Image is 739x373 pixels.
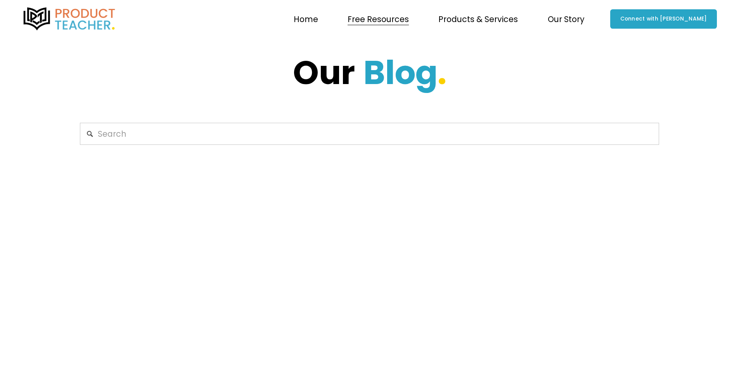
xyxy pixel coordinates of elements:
[548,11,585,27] a: folder dropdown
[293,50,355,96] strong: Our
[363,50,438,96] strong: Blog
[548,12,585,26] span: Our Story
[80,123,659,145] input: Search
[438,11,518,27] a: folder dropdown
[438,50,447,96] strong: .
[348,11,409,27] a: folder dropdown
[348,12,409,26] span: Free Resources
[438,12,518,26] span: Products & Services
[294,11,318,27] a: Home
[22,7,117,31] img: Product Teacher
[610,9,717,29] a: Connect with [PERSON_NAME]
